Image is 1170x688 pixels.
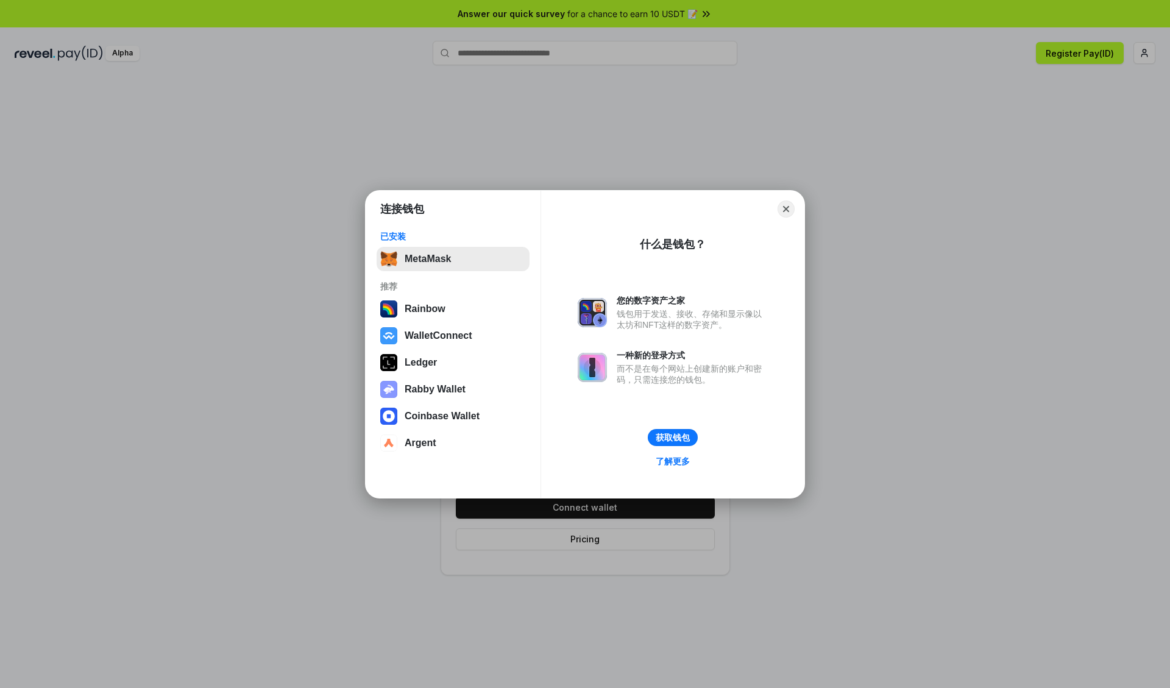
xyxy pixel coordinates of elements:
[377,247,530,271] button: MetaMask
[380,354,397,371] img: svg+xml,%3Csvg%20xmlns%3D%22http%3A%2F%2Fwww.w3.org%2F2000%2Fsvg%22%20width%3D%2228%22%20height%3...
[377,431,530,455] button: Argent
[405,303,445,314] div: Rainbow
[405,411,480,422] div: Coinbase Wallet
[405,357,437,368] div: Ledger
[380,202,424,216] h1: 连接钱包
[405,384,466,395] div: Rabby Wallet
[648,453,697,469] a: 了解更多
[380,281,526,292] div: 推荐
[405,330,472,341] div: WalletConnect
[380,434,397,452] img: svg+xml,%3Csvg%20width%3D%2228%22%20height%3D%2228%22%20viewBox%3D%220%200%2028%2028%22%20fill%3D...
[377,377,530,402] button: Rabby Wallet
[380,231,526,242] div: 已安装
[578,353,607,382] img: svg+xml,%3Csvg%20xmlns%3D%22http%3A%2F%2Fwww.w3.org%2F2000%2Fsvg%22%20fill%3D%22none%22%20viewBox...
[778,200,795,218] button: Close
[377,324,530,348] button: WalletConnect
[377,297,530,321] button: Rainbow
[405,254,451,264] div: MetaMask
[617,308,768,330] div: 钱包用于发送、接收、存储和显示像以太坊和NFT这样的数字资产。
[640,237,706,252] div: 什么是钱包？
[405,438,436,449] div: Argent
[578,298,607,327] img: svg+xml,%3Csvg%20xmlns%3D%22http%3A%2F%2Fwww.w3.org%2F2000%2Fsvg%22%20fill%3D%22none%22%20viewBox...
[380,408,397,425] img: svg+xml,%3Csvg%20width%3D%2228%22%20height%3D%2228%22%20viewBox%3D%220%200%2028%2028%22%20fill%3D...
[377,404,530,428] button: Coinbase Wallet
[380,300,397,317] img: svg+xml,%3Csvg%20width%3D%22120%22%20height%3D%22120%22%20viewBox%3D%220%200%20120%20120%22%20fil...
[380,250,397,268] img: svg+xml,%3Csvg%20fill%3D%22none%22%20height%3D%2233%22%20viewBox%3D%220%200%2035%2033%22%20width%...
[656,456,690,467] div: 了解更多
[380,381,397,398] img: svg+xml,%3Csvg%20xmlns%3D%22http%3A%2F%2Fwww.w3.org%2F2000%2Fsvg%22%20fill%3D%22none%22%20viewBox...
[617,295,768,306] div: 您的数字资产之家
[617,363,768,385] div: 而不是在每个网站上创建新的账户和密码，只需连接您的钱包。
[648,429,698,446] button: 获取钱包
[380,327,397,344] img: svg+xml,%3Csvg%20width%3D%2228%22%20height%3D%2228%22%20viewBox%3D%220%200%2028%2028%22%20fill%3D...
[656,432,690,443] div: 获取钱包
[377,350,530,375] button: Ledger
[617,350,768,361] div: 一种新的登录方式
